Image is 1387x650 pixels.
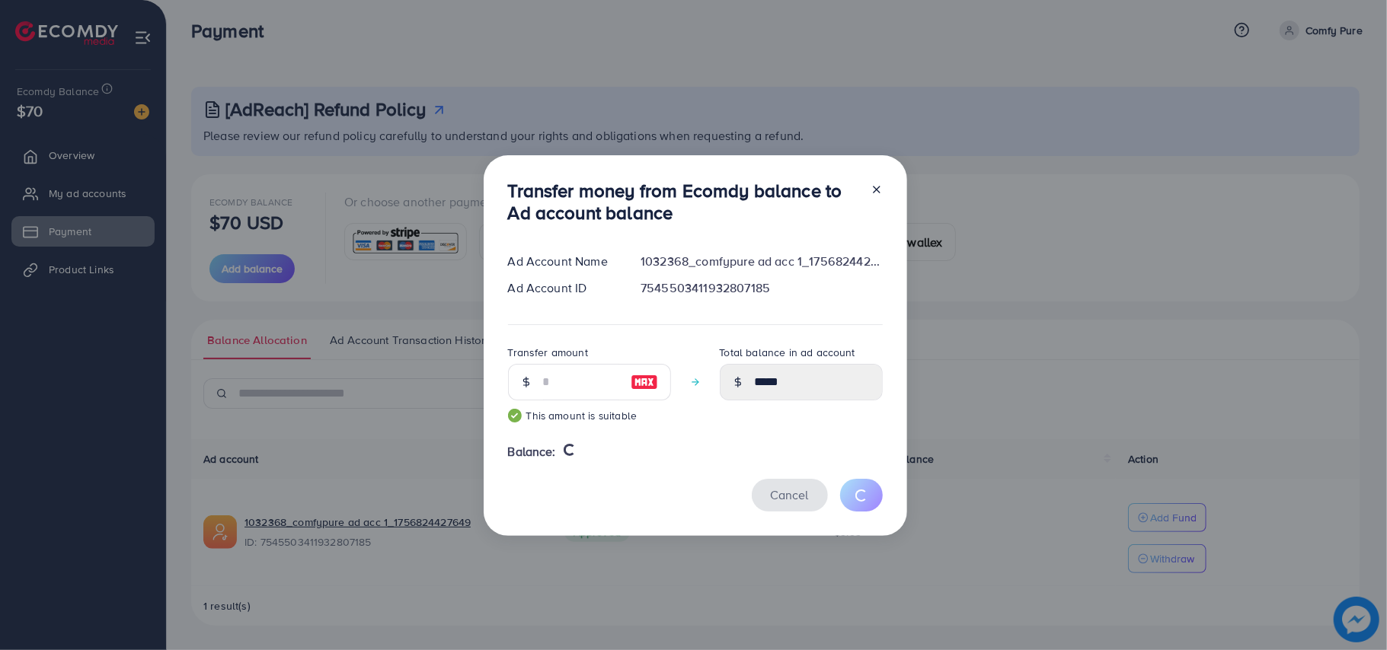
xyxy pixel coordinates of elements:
[508,345,588,360] label: Transfer amount
[631,373,658,391] img: image
[508,408,671,423] small: This amount is suitable
[496,253,629,270] div: Ad Account Name
[508,443,556,460] span: Balance:
[508,180,858,224] h3: Transfer money from Ecomdy balance to Ad account balance
[752,479,828,511] button: Cancel
[628,279,894,297] div: 7545503411932807185
[496,279,629,297] div: Ad Account ID
[720,345,855,360] label: Total balance in ad account
[771,486,809,503] span: Cancel
[628,253,894,270] div: 1032368_comfypure ad acc 1_1756824427649
[508,409,522,422] img: guide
